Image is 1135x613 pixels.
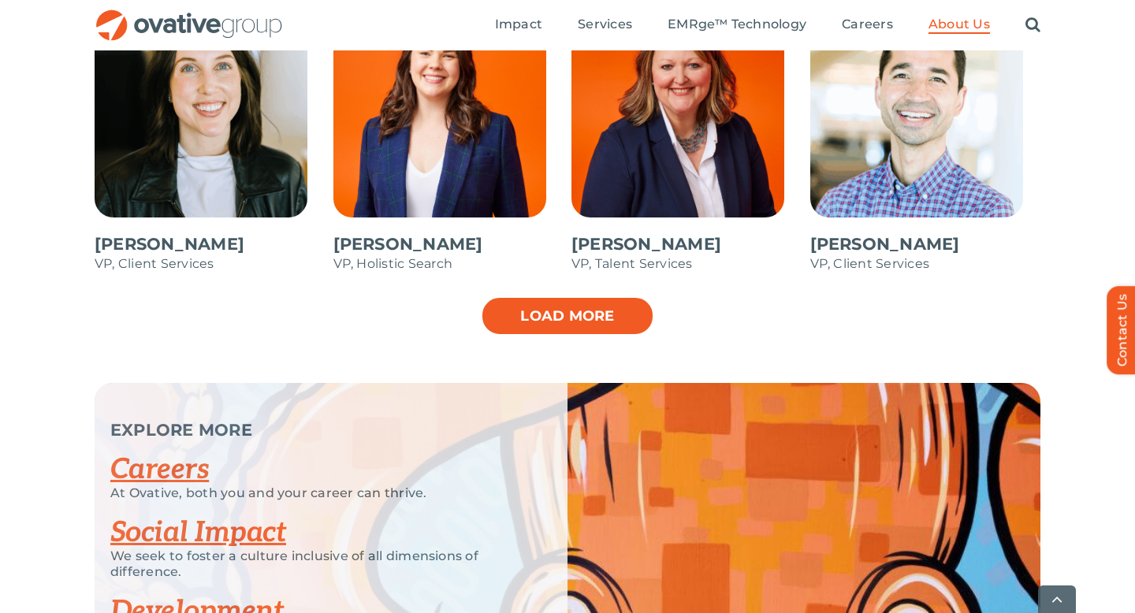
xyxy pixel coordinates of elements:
span: About Us [928,17,990,32]
span: EMRge™ Technology [668,17,806,32]
a: Social Impact [110,515,286,550]
a: Services [578,17,632,34]
a: Careers [842,17,893,34]
p: We seek to foster a culture inclusive of all dimensions of difference. [110,548,528,580]
span: Services [578,17,632,32]
a: Careers [110,452,209,487]
span: Impact [495,17,542,32]
span: Careers [842,17,893,32]
p: EXPLORE MORE [110,422,528,438]
a: EMRge™ Technology [668,17,806,34]
a: Search [1025,17,1040,34]
a: Load more [481,296,654,336]
p: At Ovative, both you and your career can thrive. [110,485,528,501]
a: About Us [928,17,990,34]
a: Impact [495,17,542,34]
a: OG_Full_horizontal_RGB [95,8,284,23]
